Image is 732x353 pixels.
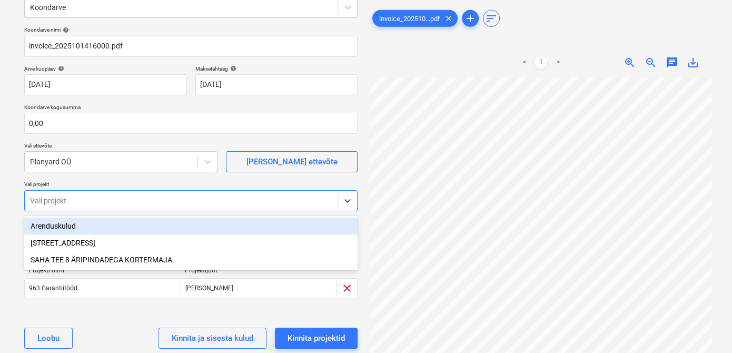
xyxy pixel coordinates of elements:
div: Arenduskulud [24,218,358,234]
button: [PERSON_NAME] ettevõte [226,151,358,172]
span: clear [341,282,353,295]
div: invoice_202510...pdf [372,10,458,27]
span: invoice_202510...pdf [373,14,447,22]
div: SAHA TEE 8 ÄRIPINDADEGA KORTERMAJA [24,251,358,268]
div: Loobu [37,331,60,345]
input: Koondarve kogusumma [24,113,358,134]
div: Koondarve nimi [24,26,358,33]
div: [PERSON_NAME] [181,280,337,297]
div: Kinnita ja sisesta kulud [172,331,253,345]
a: Next page [551,56,564,69]
span: sort [485,12,498,25]
p: Vali projekt [24,181,358,190]
button: Loobu [24,328,73,349]
input: Arve kuupäeva pole määratud. [24,74,187,95]
div: [PERSON_NAME] ettevõte [246,155,338,169]
div: Projektijuht [185,267,333,274]
span: help [61,27,69,33]
span: save_alt [687,56,699,69]
input: Koondarve nimi [24,36,358,57]
div: [STREET_ADDRESS] [24,234,358,251]
a: Previous page [518,56,530,69]
button: Kinnita ja sisesta kulud [159,328,266,349]
input: Tähtaega pole määratud [195,74,358,95]
a: Page 1 is your current page [535,56,547,69]
div: Arve kuupäev [24,65,187,72]
div: 963 Garantiitööd [29,285,77,292]
span: zoom_in [624,56,636,69]
span: zoom_out [645,56,657,69]
div: Viieaia tee 28 [24,234,358,251]
span: help [56,65,64,72]
div: Projekti nimi [28,267,176,274]
span: clear [442,12,455,25]
p: Vali ettevõte [24,142,217,151]
span: add [464,12,477,25]
div: Kinnita projektid [288,331,345,345]
span: chat [666,56,678,69]
div: Maksetähtaeg [195,65,358,72]
span: help [228,65,236,72]
p: Koondarve kogusumma [24,104,358,113]
button: Kinnita projektid [275,328,358,349]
